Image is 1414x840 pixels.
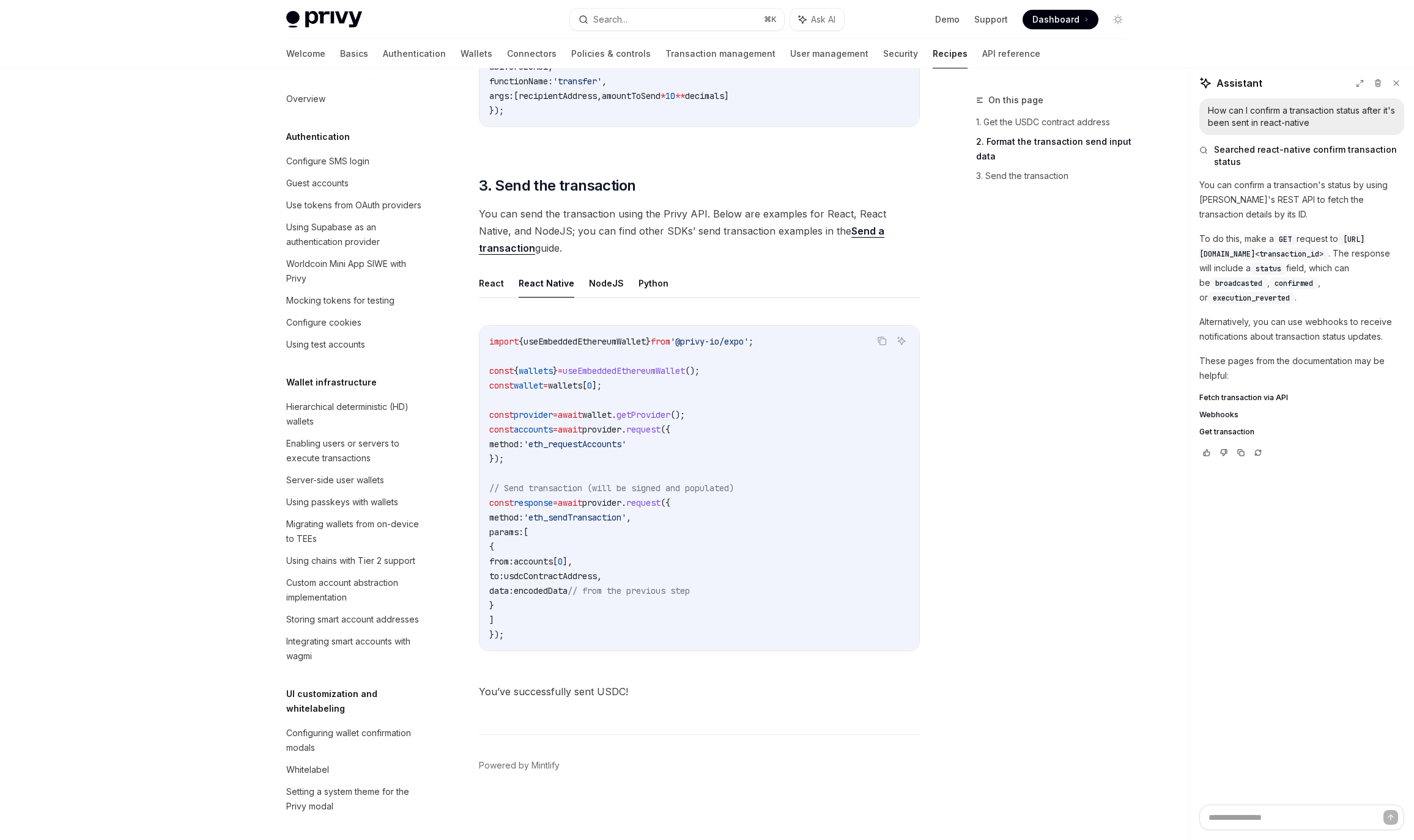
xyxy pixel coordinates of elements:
[276,722,433,759] a: Configuring wallet confirmation modals
[286,575,426,605] div: Custom account abstraction implementation
[286,92,325,106] div: Overview
[489,615,494,626] span: ]
[982,39,1040,68] a: API reference
[558,424,582,435] span: await
[935,13,960,26] a: Demo
[489,424,514,435] span: const
[1383,810,1398,825] button: Send message
[685,365,700,376] span: ();
[1215,279,1262,288] span: broadcasted
[286,612,419,627] div: Storing smart account addresses
[519,336,524,347] span: {
[489,512,524,523] span: method:
[1256,264,1281,274] span: status
[489,336,519,347] span: import
[1199,427,1404,437] a: Get transaction
[489,439,524,450] span: method:
[1199,427,1254,437] span: Get transaction
[976,112,1138,132] a: 1. Get the USDC contract address
[589,269,624,298] button: NodeJS
[883,39,918,68] a: Security
[597,571,602,582] span: ,
[568,585,690,596] span: // from the previous step
[519,365,553,376] span: wallets
[514,556,553,567] span: accounts
[489,585,514,596] span: data:
[286,198,421,213] div: Use tokens from OAuth providers
[582,424,621,435] span: provider
[553,409,558,420] span: =
[612,409,616,420] span: .
[276,513,433,550] a: Migrating wallets from on-device to TEEs
[571,39,651,68] a: Policies & controls
[276,290,433,312] a: Mocking tokens for testing
[479,269,504,298] button: React
[286,315,361,330] div: Configure cookies
[276,550,433,572] a: Using chains with Tier 2 support
[276,572,433,608] a: Custom account abstraction implementation
[276,759,433,781] a: Whitelabel
[340,39,368,68] a: Basics
[276,88,433,110] a: Overview
[602,76,607,87] span: ,
[514,585,568,596] span: encodedData
[646,336,651,347] span: }
[286,400,426,429] div: Hierarchical deterministic (HD) wallets
[570,9,784,31] button: Search...⌘K
[489,76,553,87] span: functionName:
[1214,144,1404,168] span: Searched react-native confirm transaction status
[1108,10,1128,29] button: Toggle dark mode
[587,380,592,391] span: 0
[276,253,433,290] a: Worldcoin Mini App SIWE with Privy
[582,497,621,508] span: provider
[276,433,433,469] a: Enabling users or servers to execute transactions
[974,13,1008,26] a: Support
[286,473,384,488] div: Server-side user wallets
[479,176,635,195] span: 3. Send the transaction
[563,556,572,567] span: ],
[514,90,519,101] span: [
[563,365,685,376] span: useEmbeddedEthereumWallet
[1199,354,1404,383] p: These pages from the documentation may be helpful:
[621,497,626,508] span: .
[1023,10,1098,29] a: Dashboard
[670,409,685,420] span: ();
[286,762,329,777] div: Whitelabel
[286,436,426,466] div: Enabling users or servers to execute transactions
[489,105,504,116] span: });
[558,409,582,420] span: await
[524,512,626,523] span: 'eth_sendTransaction'
[1199,410,1238,420] span: Webhooks
[1199,144,1404,168] button: Searched react-native confirm transaction status
[489,497,514,508] span: const
[616,409,670,420] span: getProvider
[286,687,433,716] h5: UI customization and whitelabeling
[790,39,868,68] a: User management
[514,424,553,435] span: accounts
[489,541,494,552] span: {
[286,11,362,28] img: light logo
[489,90,514,101] span: args:
[524,336,646,347] span: useEmbeddedEthereumWallet
[976,132,1138,166] a: 2. Format the transaction send input data
[489,629,504,640] span: });
[874,333,890,349] button: Copy the contents from the code block
[558,556,563,567] span: 0
[553,76,602,87] span: 'transfer'
[665,90,675,101] span: 10
[543,380,548,391] span: =
[553,424,558,435] span: =
[519,269,574,298] button: React Native
[489,483,734,494] span: // Send transaction (will be signed and populated)
[286,293,394,308] div: Mocking tokens for testing
[276,312,433,334] a: Configure cookies
[1199,393,1404,403] a: Fetch transaction via API
[489,571,504,582] span: to:
[749,336,753,347] span: ;
[602,90,661,101] span: amountToSend
[479,683,920,700] span: You’ve successfully sent USDC!
[276,216,433,253] a: Using Supabase as an authentication provider
[988,93,1043,108] span: On this page
[1199,315,1404,344] p: Alternatively, you can use webhooks to receive notifications about transaction status updates.
[286,517,426,546] div: Migrating wallets from on-device to TEEs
